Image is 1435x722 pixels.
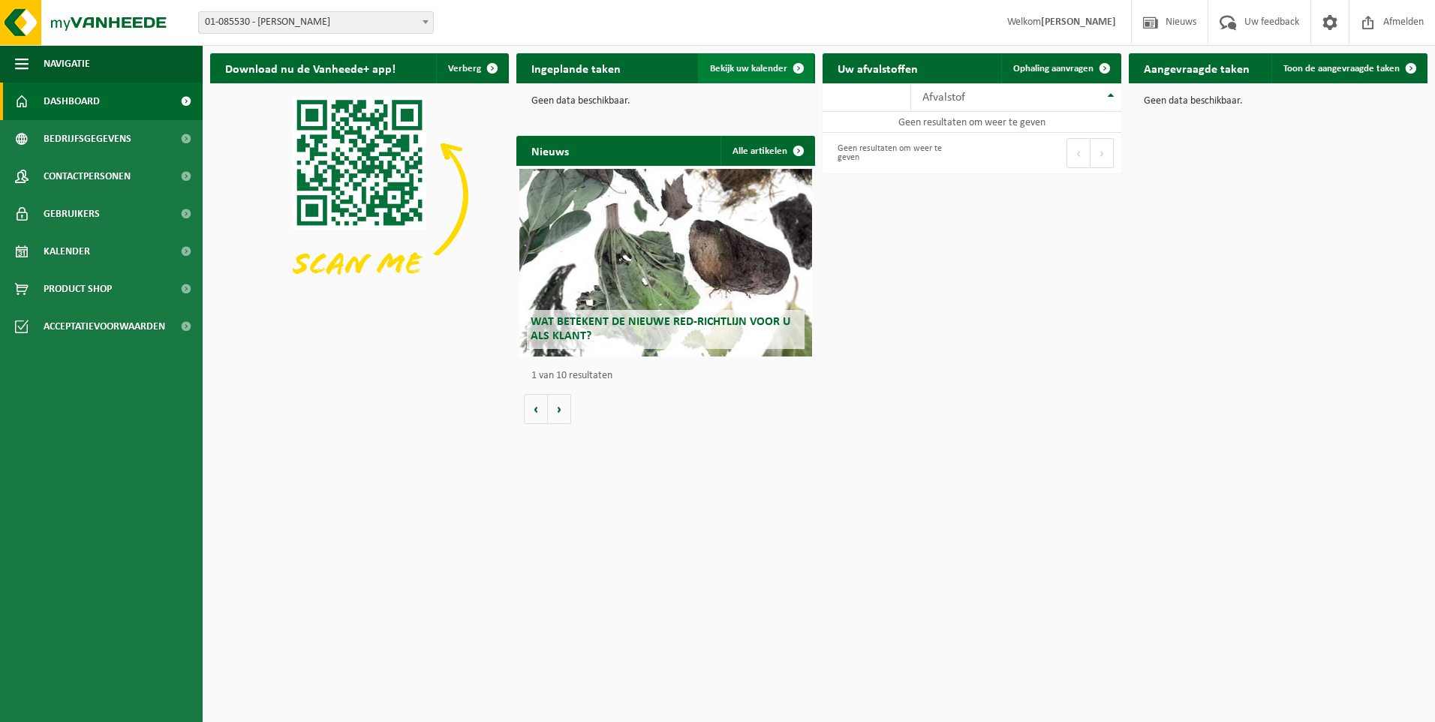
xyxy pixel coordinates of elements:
[823,112,1121,133] td: Geen resultaten om weer te geven
[44,270,112,308] span: Product Shop
[1091,138,1114,168] button: Next
[1271,53,1426,83] a: Toon de aangevraagde taken
[710,64,787,74] span: Bekijk uw kalender
[44,233,90,270] span: Kalender
[531,96,800,107] p: Geen data beschikbaar.
[1013,64,1094,74] span: Ophaling aanvragen
[436,53,507,83] button: Verberg
[1129,53,1265,83] h2: Aangevraagde taken
[698,53,814,83] a: Bekijk uw kalender
[1283,64,1400,74] span: Toon de aangevraagde taken
[1144,96,1412,107] p: Geen data beschikbaar.
[44,195,100,233] span: Gebruikers
[516,136,584,165] h2: Nieuws
[548,394,571,424] button: Volgende
[524,394,548,424] button: Vorige
[1066,138,1091,168] button: Previous
[44,158,131,195] span: Contactpersonen
[922,92,965,104] span: Afvalstof
[823,53,933,83] h2: Uw afvalstoffen
[44,45,90,83] span: Navigatie
[448,64,481,74] span: Verberg
[198,11,434,34] span: 01-085530 - KRISTOF DELEERSNIJDER - OLSENE
[516,53,636,83] h2: Ingeplande taken
[44,120,131,158] span: Bedrijfsgegevens
[199,12,433,33] span: 01-085530 - KRISTOF DELEERSNIJDER - OLSENE
[531,371,808,381] p: 1 van 10 resultaten
[519,169,812,356] a: Wat betekent de nieuwe RED-richtlijn voor u als klant?
[210,83,509,308] img: Download de VHEPlus App
[830,137,964,170] div: Geen resultaten om weer te geven
[210,53,411,83] h2: Download nu de Vanheede+ app!
[1041,17,1116,28] strong: [PERSON_NAME]
[721,136,814,166] a: Alle artikelen
[1001,53,1120,83] a: Ophaling aanvragen
[44,308,165,345] span: Acceptatievoorwaarden
[531,316,790,342] span: Wat betekent de nieuwe RED-richtlijn voor u als klant?
[44,83,100,120] span: Dashboard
